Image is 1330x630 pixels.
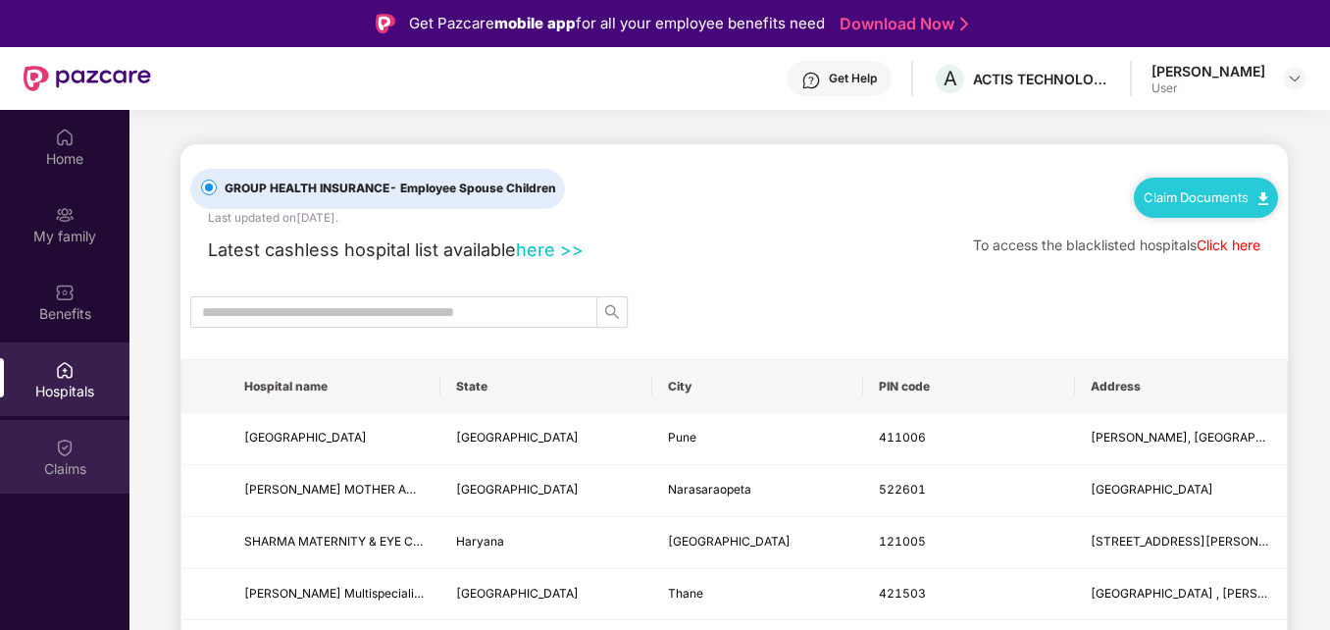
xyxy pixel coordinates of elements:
[229,465,440,517] td: SRI SRINIVASA MOTHER AND CHILD HOSPITAL
[1091,379,1271,394] span: Address
[440,360,652,413] th: State
[879,430,926,445] span: 411006
[1287,71,1303,86] img: svg+xml;base64,PHN2ZyBpZD0iRHJvcGRvd24tMzJ4MzIiIHhtbG5zPSJodHRwOi8vd3d3LnczLm9yZy8yMDAwL3N2ZyIgd2...
[244,482,524,497] span: [PERSON_NAME] MOTHER AND CHILD HOSPITAL
[879,534,926,549] span: 121005
[652,517,864,569] td: Faridabad
[801,71,821,90] img: svg+xml;base64,PHN2ZyBpZD0iSGVscC0zMngzMiIgeG1sbnM9Imh0dHA6Ly93d3cudzMub3JnLzIwMDAvc3ZnIiB3aWR0aD...
[960,14,968,34] img: Stroke
[668,482,751,497] span: Narasaraopeta
[863,360,1075,413] th: PIN code
[440,465,652,517] td: Andhra Pradesh
[55,438,75,457] img: svg+xml;base64,PHN2ZyBpZD0iQ2xhaW0iIHhtbG5zPSJodHRwOi8vd3d3LnczLm9yZy8yMDAwL3N2ZyIgd2lkdGg9IjIwIi...
[879,482,926,497] span: 522601
[1075,413,1287,465] td: Siddharth Mension, Pune Nagar Road, Opp Agakhan Palace
[1075,517,1287,569] td: House No 94 , New Indusrial Town, Deep Chand Bhartia Marg
[1075,465,1287,517] td: Palnadu Road, Beside Municiple Library
[1144,189,1268,205] a: Claim Documents
[1075,360,1287,413] th: Address
[668,586,703,601] span: Thane
[652,360,864,413] th: City
[456,586,579,601] span: [GEOGRAPHIC_DATA]
[409,12,825,35] div: Get Pazcare for all your employee benefits need
[944,67,957,90] span: A
[1091,586,1319,601] span: [GEOGRAPHIC_DATA] , [PERSON_NAME]
[1258,192,1268,205] img: svg+xml;base64,PHN2ZyB4bWxucz0iaHR0cDovL3d3dy53My5vcmcvMjAwMC9zdmciIHdpZHRoPSIxMC40IiBoZWlnaHQ9Ij...
[973,70,1110,88] div: ACTIS TECHNOLOGIES PRIVATE LIMITED
[668,430,696,445] span: Pune
[597,304,627,320] span: search
[1151,62,1265,80] div: [PERSON_NAME]
[229,517,440,569] td: SHARMA MATERNITY & EYE CENTRE
[55,205,75,225] img: svg+xml;base64,PHN2ZyB3aWR0aD0iMjAiIGhlaWdodD0iMjAiIHZpZXdCb3g9IjAgMCAyMCAyMCIgZmlsbD0ibm9uZSIgeG...
[208,239,516,260] span: Latest cashless hospital list available
[244,379,425,394] span: Hospital name
[1151,80,1265,96] div: User
[208,209,338,227] div: Last updated on [DATE] .
[668,534,791,549] span: [GEOGRAPHIC_DATA]
[652,465,864,517] td: Narasaraopeta
[840,14,962,34] a: Download Now
[1197,236,1260,253] a: Click here
[229,413,440,465] td: SHREE HOSPITAL
[55,128,75,147] img: svg+xml;base64,PHN2ZyBpZD0iSG9tZSIgeG1sbnM9Imh0dHA6Ly93d3cudzMub3JnLzIwMDAvc3ZnIiB3aWR0aD0iMjAiIG...
[440,517,652,569] td: Haryana
[879,586,926,601] span: 421503
[229,569,440,621] td: Siddhivinayak Multispeciality Hospital
[652,569,864,621] td: Thane
[516,239,584,260] a: here >>
[229,360,440,413] th: Hospital name
[596,296,628,328] button: search
[55,283,75,302] img: svg+xml;base64,PHN2ZyBpZD0iQmVuZWZpdHMiIHhtbG5zPSJodHRwOi8vd3d3LnczLm9yZy8yMDAwL3N2ZyIgd2lkdGg9Ij...
[24,66,151,91] img: New Pazcare Logo
[1075,569,1287,621] td: 1st Floor Vasthu Arcade Building , Swami Samarth Chowk
[494,14,576,32] strong: mobile app
[244,534,451,549] span: SHARMA MATERNITY & EYE CENTRE
[55,360,75,380] img: svg+xml;base64,PHN2ZyBpZD0iSG9zcGl0YWxzIiB4bWxucz0iaHR0cDovL3d3dy53My5vcmcvMjAwMC9zdmciIHdpZHRoPS...
[389,181,556,195] span: - Employee Spouse Children
[652,413,864,465] td: Pune
[217,180,564,198] span: GROUP HEALTH INSURANCE
[440,413,652,465] td: Maharashtra
[376,14,395,33] img: Logo
[973,236,1197,253] span: To access the blacklisted hospitals
[456,534,504,549] span: Haryana
[1091,534,1303,549] span: [STREET_ADDRESS][PERSON_NAME]
[829,71,877,86] div: Get Help
[1091,482,1213,497] span: [GEOGRAPHIC_DATA]
[440,569,652,621] td: Maharashtra
[456,482,579,497] span: [GEOGRAPHIC_DATA]
[456,430,579,445] span: [GEOGRAPHIC_DATA]
[244,430,367,445] span: [GEOGRAPHIC_DATA]
[244,586,473,601] span: [PERSON_NAME] Multispeciality Hospital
